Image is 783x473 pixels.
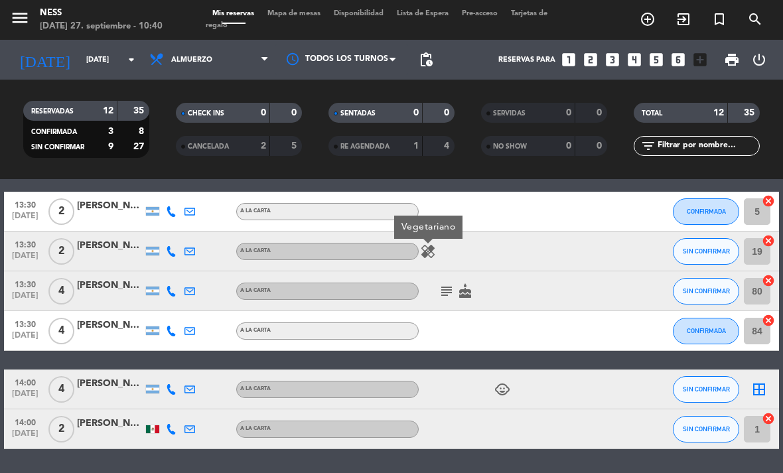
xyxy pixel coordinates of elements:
[724,52,740,68] span: print
[291,141,299,151] strong: 5
[604,51,621,68] i: looks_3
[418,52,434,68] span: pending_actions
[10,8,30,28] i: menu
[566,108,571,117] strong: 0
[261,108,266,117] strong: 0
[77,198,143,214] div: [PERSON_NAME]
[188,143,229,150] span: CANCELADA
[566,141,571,151] strong: 0
[10,45,80,74] i: [DATE]
[701,8,737,31] span: Reserva especial
[670,51,687,68] i: looks_6
[687,327,726,334] span: CONFIRMADA
[9,429,42,444] span: [DATE]
[340,143,390,150] span: RE AGENDADA
[746,40,773,80] div: LOG OUT
[9,331,42,346] span: [DATE]
[582,51,599,68] i: looks_two
[687,208,726,215] span: CONFIRMADA
[626,51,643,68] i: looks_4
[413,141,419,151] strong: 1
[394,216,463,239] div: Vegetariano
[751,381,767,397] i: border_all
[711,11,727,27] i: turned_in_not
[597,141,605,151] strong: 0
[762,274,775,287] i: cancel
[9,236,42,251] span: 13:30
[9,374,42,389] span: 14:00
[40,20,163,33] div: [DATE] 27. septiembre - 10:40
[48,376,74,403] span: 4
[261,10,327,17] span: Mapa de mesas
[640,138,656,154] i: filter_list
[103,106,113,115] strong: 12
[9,212,42,227] span: [DATE]
[762,412,775,425] i: cancel
[640,11,656,27] i: add_circle_outline
[40,7,163,20] div: Ness
[340,110,376,117] span: SENTADAS
[108,142,113,151] strong: 9
[744,108,757,117] strong: 35
[713,108,724,117] strong: 12
[48,198,74,225] span: 2
[439,283,455,299] i: subject
[77,238,143,253] div: [PERSON_NAME]
[9,414,42,429] span: 14:00
[240,426,271,431] span: A LA CARTA
[139,127,147,136] strong: 8
[676,11,691,27] i: exit_to_app
[240,248,271,253] span: A LA CARTA
[444,141,452,151] strong: 4
[9,316,42,331] span: 13:30
[77,416,143,431] div: [PERSON_NAME]
[413,108,419,117] strong: 0
[560,51,577,68] i: looks_one
[31,108,74,115] span: RESERVADAS
[455,10,504,17] span: Pre-acceso
[10,8,30,33] button: menu
[9,389,42,405] span: [DATE]
[747,11,763,27] i: search
[457,283,473,299] i: cake
[642,110,662,117] span: TOTAL
[206,10,261,17] span: Mis reservas
[494,381,510,397] i: child_care
[762,194,775,208] i: cancel
[444,108,452,117] strong: 0
[656,139,759,153] input: Filtrar por nombre...
[327,10,390,17] span: Disponibilidad
[123,52,139,68] i: arrow_drop_down
[77,376,143,391] div: [PERSON_NAME]
[673,416,739,442] button: SIN CONFIRMAR
[493,110,526,117] span: SERVIDAS
[9,251,42,267] span: [DATE]
[420,243,436,259] i: healing
[666,8,701,31] span: WALK IN
[493,143,527,150] span: NO SHOW
[240,386,271,391] span: A LA CARTA
[498,56,555,64] span: Reservas para
[108,127,113,136] strong: 3
[240,328,271,333] span: A LA CARTA
[188,110,224,117] span: CHECK INS
[133,106,147,115] strong: 35
[77,278,143,293] div: [PERSON_NAME]
[673,278,739,304] button: SIN CONFIRMAR
[683,247,730,255] span: SIN CONFIRMAR
[133,142,147,151] strong: 27
[751,52,767,68] i: power_settings_new
[291,108,299,117] strong: 0
[9,291,42,306] span: [DATE]
[48,238,74,265] span: 2
[9,276,42,291] span: 13:30
[673,376,739,403] button: SIN CONFIRMAR
[762,314,775,327] i: cancel
[673,198,739,225] button: CONFIRMADA
[48,318,74,344] span: 4
[648,51,665,68] i: looks_5
[673,238,739,265] button: SIN CONFIRMAR
[597,108,605,117] strong: 0
[673,318,739,344] button: CONFIRMADA
[683,425,730,433] span: SIN CONFIRMAR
